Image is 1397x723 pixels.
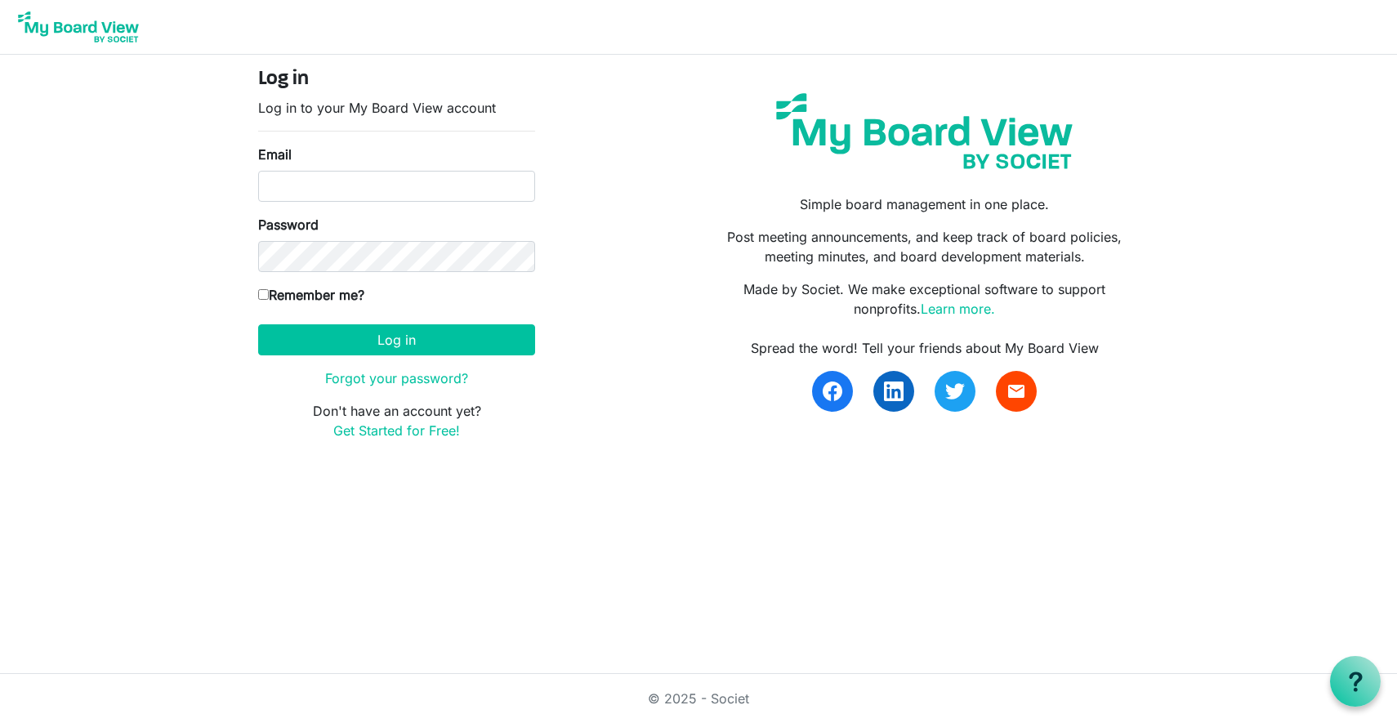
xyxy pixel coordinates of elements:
p: Simple board management in one place. [711,194,1139,214]
div: Spread the word! Tell your friends about My Board View [711,338,1139,358]
p: Made by Societ. We make exceptional software to support nonprofits. [711,279,1139,319]
a: Forgot your password? [325,370,468,386]
img: linkedin.svg [884,382,904,401]
label: Email [258,145,292,164]
a: Get Started for Free! [333,422,460,439]
button: Log in [258,324,535,355]
h4: Log in [258,68,535,91]
img: twitter.svg [945,382,965,401]
span: email [1006,382,1026,401]
img: My Board View Logo [13,7,144,47]
a: © 2025 - Societ [648,690,749,707]
p: Post meeting announcements, and keep track of board policies, meeting minutes, and board developm... [711,227,1139,266]
input: Remember me? [258,289,269,300]
img: my-board-view-societ.svg [764,81,1085,181]
label: Password [258,215,319,234]
p: Log in to your My Board View account [258,98,535,118]
a: Learn more. [921,301,995,317]
p: Don't have an account yet? [258,401,535,440]
a: email [996,371,1037,412]
label: Remember me? [258,285,364,305]
img: facebook.svg [823,382,842,401]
